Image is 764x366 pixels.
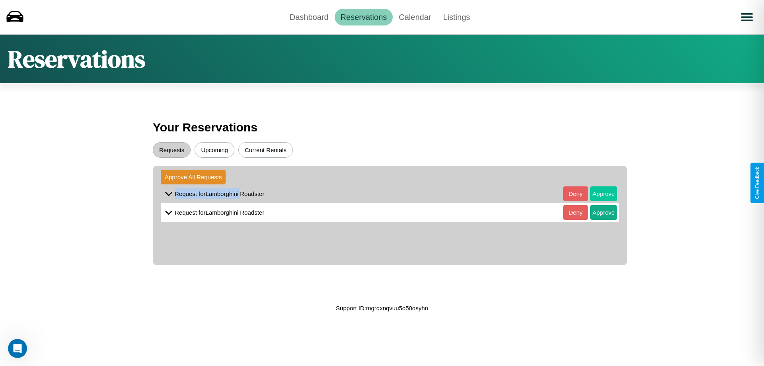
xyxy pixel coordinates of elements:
[336,303,428,313] p: Support ID: mgrqxnqvuu5o50osyhn
[437,9,476,25] a: Listings
[284,9,335,25] a: Dashboard
[736,6,758,28] button: Open menu
[238,142,293,158] button: Current Rentals
[590,186,617,201] button: Approve
[8,43,145,75] h1: Reservations
[563,205,588,220] button: Deny
[393,9,437,25] a: Calendar
[8,339,27,358] iframe: Intercom live chat
[153,142,191,158] button: Requests
[153,117,611,138] h3: Your Reservations
[195,142,234,158] button: Upcoming
[335,9,393,25] a: Reservations
[590,205,617,220] button: Approve
[161,170,226,184] button: Approve All Requests
[754,167,760,199] div: Give Feedback
[563,186,588,201] button: Deny
[175,188,264,199] p: Request for Lamborghini Roadster
[175,207,264,218] p: Request for Lamborghini Roadster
